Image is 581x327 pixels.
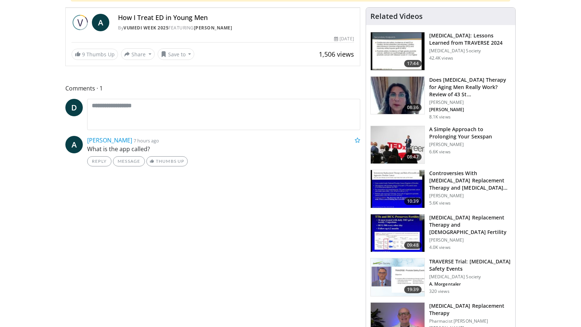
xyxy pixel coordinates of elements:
h3: [MEDICAL_DATA] Replacement Therapy and [DEMOGRAPHIC_DATA] Fertility [429,214,511,236]
img: 58e29ddd-d015-4cd9-bf96-f28e303b730c.150x105_q85_crop-smart_upscale.jpg [371,214,424,252]
span: 9 [82,51,85,58]
button: Share [121,48,155,60]
h3: A Simple Approach to Prolonging Your Sexspan [429,126,511,140]
span: 10:39 [404,198,422,205]
small: 7 hours ago [134,137,159,144]
a: D [65,99,83,116]
p: [PERSON_NAME] [429,142,511,148]
a: 19:39 TRAVERSE Trial: [MEDICAL_DATA] Safety Events [MEDICAL_DATA] Society A. Morgentaler 320 views [370,258,511,296]
p: [PERSON_NAME] [429,100,511,105]
h3: Controversies With [MEDICAL_DATA] Replacement Therapy and [MEDICAL_DATA] Can… [429,170,511,191]
p: 8.1K views [429,114,451,120]
p: [MEDICAL_DATA] Society [429,48,511,54]
div: By FEATURING [118,25,354,31]
span: 19:39 [404,286,422,293]
p: 6.6K views [429,149,451,155]
p: A. Morgentaler [429,281,511,287]
h3: [MEDICAL_DATA]: Lessons Learned from TRAVERSE 2024 [429,32,511,47]
a: [PERSON_NAME] [87,136,132,144]
a: Reply [87,156,111,166]
p: What is the app called? [87,145,360,153]
h3: TRAVERSE Trial: [MEDICAL_DATA] Safety Events [429,258,511,272]
span: 17:44 [404,60,422,67]
a: 10:39 Controversies With [MEDICAL_DATA] Replacement Therapy and [MEDICAL_DATA] Can… [PERSON_NAME]... [370,170,511,208]
a: 09:48 [MEDICAL_DATA] Replacement Therapy and [DEMOGRAPHIC_DATA] Fertility [PERSON_NAME] 4.0K views [370,214,511,253]
h3: [MEDICAL_DATA] Replacement Therapy [429,302,511,317]
p: 4.0K views [429,245,451,250]
h4: How I Treat ED in Young Men [118,14,354,22]
p: 42.4K views [429,55,453,61]
a: 08:47 A Simple Approach to Prolonging Your Sexspan [PERSON_NAME] 6.6K views [370,126,511,164]
img: c4bd4661-e278-4c34-863c-57c104f39734.150x105_q85_crop-smart_upscale.jpg [371,126,424,164]
span: 08:36 [404,104,422,111]
img: 418933e4-fe1c-4c2e-be56-3ce3ec8efa3b.150x105_q85_crop-smart_upscale.jpg [371,170,424,208]
button: Save to [158,48,195,60]
img: 9812f22f-d817-4923-ae6c-a42f6b8f1c21.png.150x105_q85_crop-smart_upscale.png [371,258,424,296]
h3: Does [MEDICAL_DATA] Therapy for Aging Men Really Work? Review of 43 St… [429,76,511,98]
p: [PERSON_NAME] [429,193,511,199]
a: 17:44 [MEDICAL_DATA]: Lessons Learned from TRAVERSE 2024 [MEDICAL_DATA] Society 42.4K views [370,32,511,70]
p: 320 views [429,288,450,294]
span: Comments 1 [65,84,360,93]
a: 9 Thumbs Up [72,49,118,60]
span: 09:48 [404,242,422,249]
span: 08:47 [404,153,422,161]
img: Vumedi Week 2025 [72,14,89,31]
p: 5.6K views [429,200,451,206]
p: [MEDICAL_DATA] Society [429,274,511,280]
img: 4d4bce34-7cbb-4531-8d0c-5308a71d9d6c.150x105_q85_crop-smart_upscale.jpg [371,77,424,114]
a: A [65,136,83,153]
p: [PERSON_NAME] [429,237,511,243]
a: [PERSON_NAME] [194,25,232,31]
a: Vumedi Week 2025 [123,25,168,31]
a: Thumbs Up [146,156,187,166]
a: 08:36 Does [MEDICAL_DATA] Therapy for Aging Men Really Work? Review of 43 St… [PERSON_NAME] [PERS... [370,76,511,120]
p: [PERSON_NAME] [429,107,511,113]
h4: Related Videos [370,12,423,21]
img: 1317c62a-2f0d-4360-bee0-b1bff80fed3c.150x105_q85_crop-smart_upscale.jpg [371,32,424,70]
div: [DATE] [334,36,354,42]
a: A [92,14,109,31]
p: Pharmacist [PERSON_NAME] [429,318,511,324]
span: 1,506 views [319,50,354,58]
a: Message [113,156,145,166]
